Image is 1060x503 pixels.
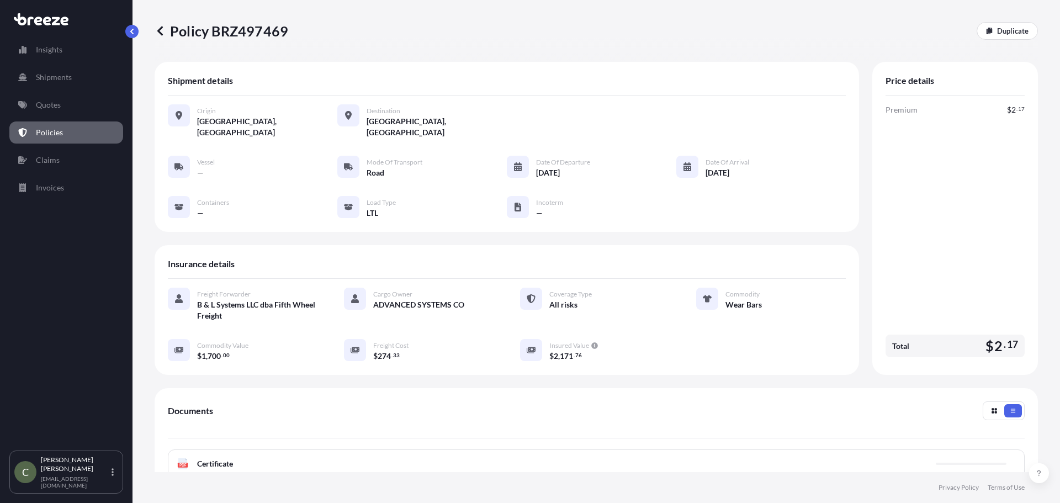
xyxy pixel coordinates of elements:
[206,352,208,360] span: ,
[208,352,221,360] span: 700
[997,25,1029,36] p: Duplicate
[549,341,589,350] span: Insured Value
[1016,107,1017,111] span: .
[22,467,29,478] span: C
[155,22,288,40] p: Policy BRZ497469
[892,341,909,352] span: Total
[373,341,409,350] span: Freight Cost
[197,167,204,178] span: —
[168,405,213,416] span: Documents
[1018,107,1025,111] span: 17
[549,290,592,299] span: Coverage Type
[1007,341,1018,348] span: 17
[197,341,248,350] span: Commodity Value
[9,121,123,144] a: Policies
[558,352,560,360] span: ,
[179,463,187,467] text: PDF
[9,66,123,88] a: Shipments
[9,39,123,61] a: Insights
[939,483,979,492] a: Privacy Policy
[988,483,1025,492] a: Terms of Use
[549,352,554,360] span: $
[36,127,63,138] p: Policies
[221,353,222,357] span: .
[9,177,123,199] a: Invoices
[536,208,543,219] span: —
[373,352,378,360] span: $
[706,158,749,167] span: Date of Arrival
[197,198,229,207] span: Containers
[725,299,762,310] span: Wear Bars
[197,208,204,219] span: —
[197,352,202,360] span: $
[197,107,216,115] span: Origin
[373,299,464,310] span: ADVANCED SYSTEMS CO
[985,339,994,353] span: $
[536,158,590,167] span: Date of Departure
[1004,341,1006,348] span: .
[36,99,61,110] p: Quotes
[725,290,760,299] span: Commodity
[367,198,396,207] span: Load Type
[197,290,251,299] span: Freight Forwarder
[536,198,563,207] span: Incoterm
[36,155,60,166] p: Claims
[536,167,560,178] span: [DATE]
[367,208,378,219] span: LTL
[223,353,230,357] span: 00
[554,352,558,360] span: 2
[367,107,400,115] span: Destination
[393,353,400,357] span: 33
[9,94,123,116] a: Quotes
[9,149,123,171] a: Claims
[168,75,233,86] span: Shipment details
[549,299,577,310] span: All risks
[197,458,233,469] span: Certificate
[994,339,1003,353] span: 2
[367,158,422,167] span: Mode of Transport
[197,158,215,167] span: Vessel
[977,22,1038,40] a: Duplicate
[36,72,72,83] p: Shipments
[373,290,412,299] span: Cargo Owner
[367,116,507,138] span: [GEOGRAPHIC_DATA], [GEOGRAPHIC_DATA]
[367,167,384,178] span: Road
[41,475,109,489] p: [EMAIL_ADDRESS][DOMAIN_NAME]
[886,104,918,115] span: Premium
[1007,106,1011,114] span: $
[560,352,573,360] span: 171
[36,182,64,193] p: Invoices
[202,352,206,360] span: 1
[168,258,235,269] span: Insurance details
[1011,106,1016,114] span: 2
[575,353,582,357] span: 76
[706,167,729,178] span: [DATE]
[378,352,391,360] span: 274
[197,299,317,321] span: B & L Systems LLC dba Fifth Wheel Freight
[391,353,393,357] span: .
[886,75,934,86] span: Price details
[574,353,575,357] span: .
[36,44,62,55] p: Insights
[41,456,109,473] p: [PERSON_NAME] [PERSON_NAME]
[197,116,337,138] span: [GEOGRAPHIC_DATA], [GEOGRAPHIC_DATA]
